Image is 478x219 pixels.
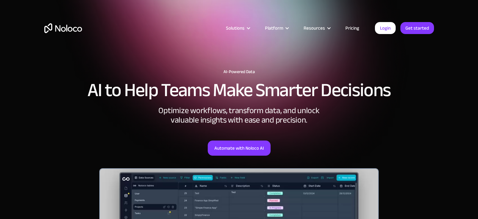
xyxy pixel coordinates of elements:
[226,24,244,32] div: Solutions
[265,24,283,32] div: Platform
[257,24,296,32] div: Platform
[145,106,333,125] div: Optimize workflows, transform data, and unlock valuable insights with ease and precision.
[304,24,325,32] div: Resources
[208,141,271,156] a: Automate with Noloco AI
[218,24,257,32] div: Solutions
[44,69,434,74] h1: AI-Powered Data
[400,22,434,34] a: Get started
[296,24,338,32] div: Resources
[338,24,367,32] a: Pricing
[44,23,82,33] a: home
[44,81,434,100] h2: AI to Help Teams Make Smarter Decisions
[375,22,396,34] a: Login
